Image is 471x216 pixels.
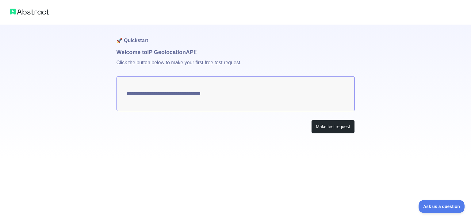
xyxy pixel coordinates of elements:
iframe: Toggle Customer Support [419,200,465,213]
p: Click the button below to make your first free test request. [117,57,355,76]
h1: Welcome to IP Geolocation API! [117,48,355,57]
h1: 🚀 Quickstart [117,25,355,48]
button: Make test request [311,120,354,134]
img: Abstract logo [10,7,49,16]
